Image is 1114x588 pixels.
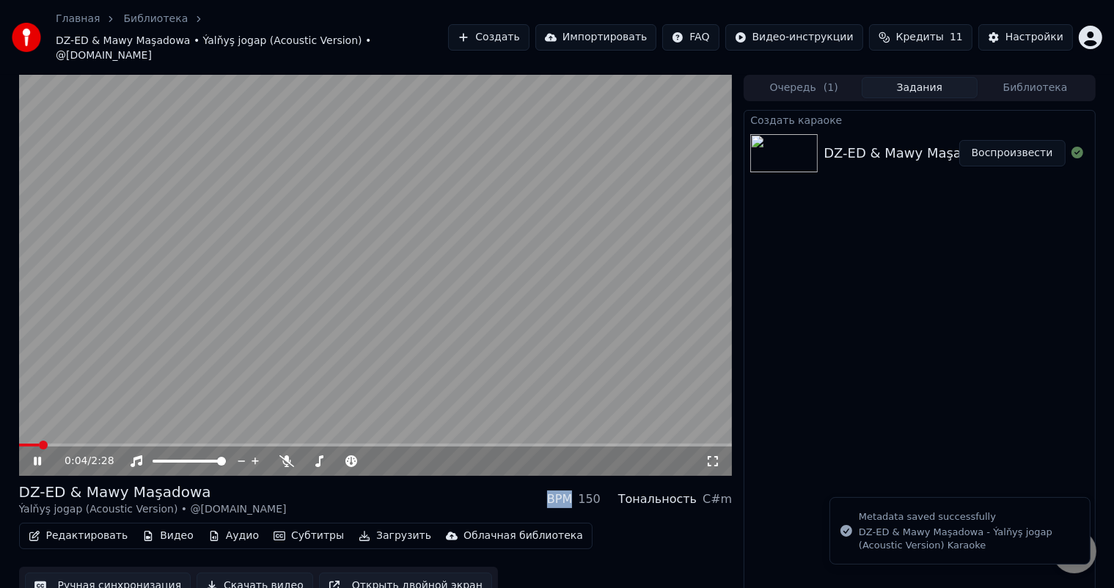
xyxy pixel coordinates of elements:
div: C#m [703,490,732,508]
button: Создать [448,24,529,51]
button: Субтитры [268,526,350,546]
span: 11 [950,30,963,45]
span: DZ-ED & Mawy Maşadowa • Ýalňyş jogap (Acoustic Version) • @[DOMAIN_NAME] [56,34,448,63]
span: 0:04 [65,454,87,468]
button: Аудио [202,526,265,546]
div: DZ-ED & Mawy Maşadowa [19,482,287,502]
span: ( 1 ) [824,81,838,95]
span: Кредиты [896,30,944,45]
nav: breadcrumb [56,12,448,63]
button: Импортировать [535,24,657,51]
button: Видео-инструкции [725,24,863,51]
button: Видео [136,526,199,546]
a: Главная [56,12,100,26]
div: Metadata saved successfully [859,510,1078,524]
div: / [65,454,100,468]
button: Задания [862,77,978,98]
div: Создать караоке [744,111,1094,128]
div: DZ-ED & Mawy Maşadowa - Ýalňyş jogap (Acoustic Version) Karaoke [859,526,1078,552]
div: Настройки [1005,30,1063,45]
div: BPM [547,490,572,508]
button: Очередь [746,77,862,98]
button: Настройки [978,24,1073,51]
div: Тональность [618,490,697,508]
button: Кредиты11 [869,24,972,51]
a: Библиотека [123,12,188,26]
button: Библиотека [978,77,1093,98]
div: Ýalňyş jogap (Acoustic Version) • @[DOMAIN_NAME] [19,502,287,517]
button: FAQ [662,24,719,51]
button: Редактировать [23,526,134,546]
button: Воспроизвести [959,140,1066,166]
button: Загрузить [353,526,437,546]
div: 150 [578,490,601,508]
span: 2:28 [91,454,114,468]
img: youka [12,23,41,52]
div: Облачная библиотека [463,529,583,543]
